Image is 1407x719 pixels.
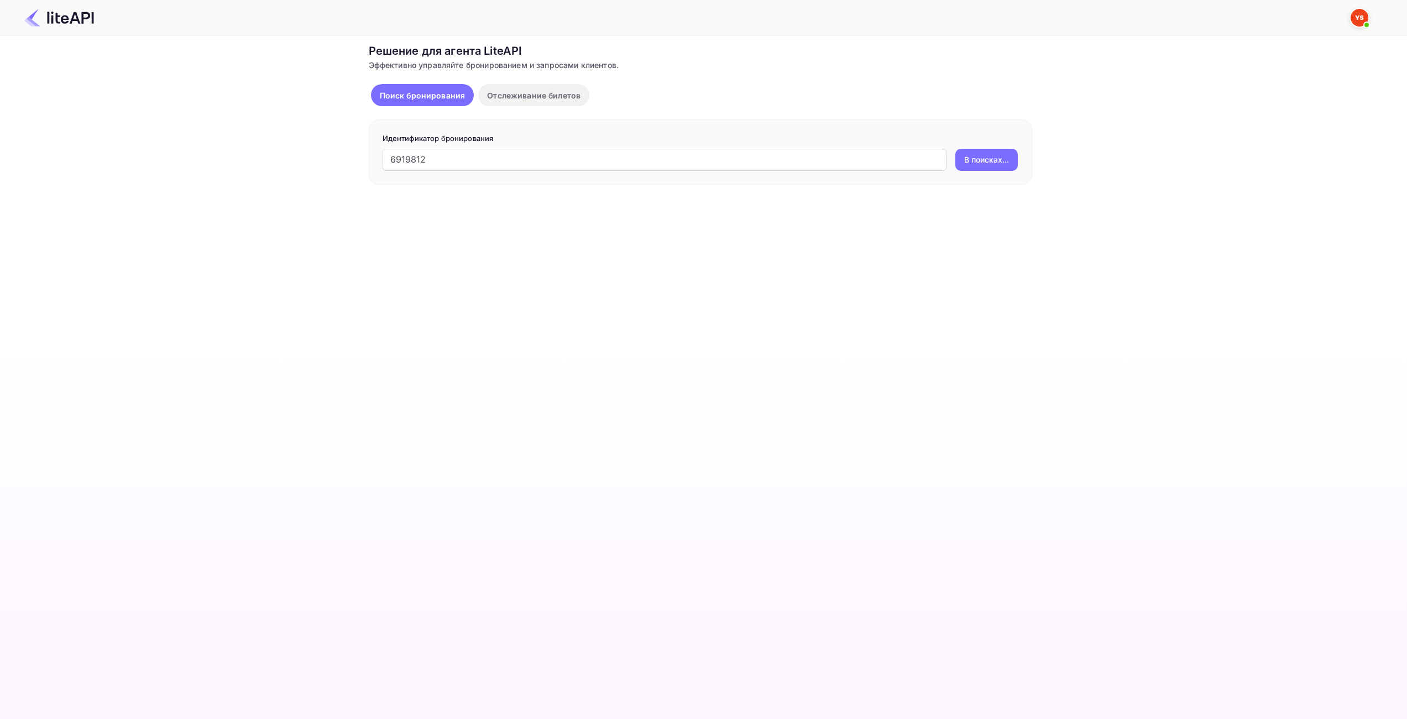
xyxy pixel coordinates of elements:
[487,91,580,100] ya-tr-span: Отслеживание билетов
[369,60,619,70] ya-tr-span: Эффективно управляйте бронированием и запросами клиентов.
[24,9,94,27] img: Логотип LiteAPI
[1351,9,1368,27] img: Служба Поддержки Яндекса
[369,44,522,58] ya-tr-span: Решение для агента LiteAPI
[964,154,1009,165] ya-tr-span: В поисках...
[380,91,465,100] ya-tr-span: Поиск бронирования
[383,149,946,171] input: Введите идентификатор бронирования (например, 63782194)
[383,134,494,143] ya-tr-span: Идентификатор бронирования
[955,149,1018,171] button: В поисках...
